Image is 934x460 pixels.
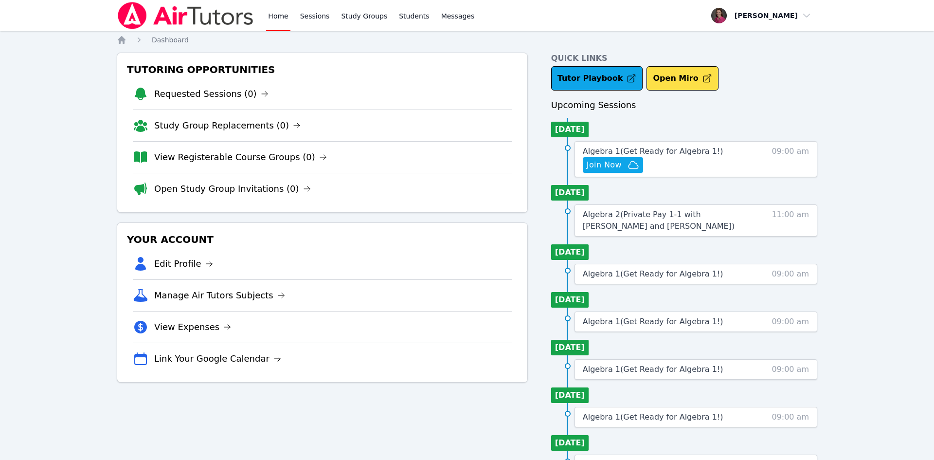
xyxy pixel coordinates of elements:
[551,387,589,403] li: [DATE]
[583,412,723,422] span: Algebra 1 ( Get Ready for Algebra 1! )
[152,36,189,44] span: Dashboard
[772,209,809,232] span: 11:00 am
[551,66,643,91] a: Tutor Playbook
[551,340,589,355] li: [DATE]
[772,316,809,328] span: 09:00 am
[772,364,809,375] span: 09:00 am
[154,289,285,302] a: Manage Air Tutors Subjects
[583,268,723,280] a: Algebra 1(Get Ready for Algebra 1!)
[583,316,723,328] a: Algebra 1(Get Ready for Algebra 1!)
[551,435,589,451] li: [DATE]
[587,159,622,171] span: Join Now
[154,119,301,132] a: Study Group Replacements (0)
[125,61,520,78] h3: Tutoring Opportunities
[583,365,723,374] span: Algebra 1 ( Get Ready for Algebra 1! )
[772,146,809,173] span: 09:00 am
[583,209,753,232] a: Algebra 2(Private Pay 1-1 with [PERSON_NAME] and [PERSON_NAME])
[583,157,643,173] button: Join Now
[154,182,311,196] a: Open Study Group Invitations (0)
[551,292,589,308] li: [DATE]
[583,317,723,326] span: Algebra 1 ( Get Ready for Algebra 1! )
[154,320,231,334] a: View Expenses
[154,87,269,101] a: Requested Sessions (0)
[125,231,520,248] h3: Your Account
[441,11,475,21] span: Messages
[583,269,723,278] span: Algebra 1 ( Get Ready for Algebra 1! )
[772,411,809,423] span: 09:00 am
[117,35,817,45] nav: Breadcrumb
[117,2,254,29] img: Air Tutors
[583,146,723,157] a: Algebra 1(Get Ready for Algebra 1!)
[551,98,817,112] h3: Upcoming Sessions
[154,352,281,366] a: Link Your Google Calendar
[551,53,817,64] h4: Quick Links
[772,268,809,280] span: 09:00 am
[551,185,589,201] li: [DATE]
[154,150,327,164] a: View Registerable Course Groups (0)
[551,244,589,260] li: [DATE]
[152,35,189,45] a: Dashboard
[154,257,213,271] a: Edit Profile
[583,364,723,375] a: Algebra 1(Get Ready for Algebra 1!)
[583,210,735,231] span: Algebra 2 ( Private Pay 1-1 with [PERSON_NAME] and [PERSON_NAME] )
[583,411,723,423] a: Algebra 1(Get Ready for Algebra 1!)
[551,122,589,137] li: [DATE]
[647,66,718,91] button: Open Miro
[583,147,723,156] span: Algebra 1 ( Get Ready for Algebra 1! )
